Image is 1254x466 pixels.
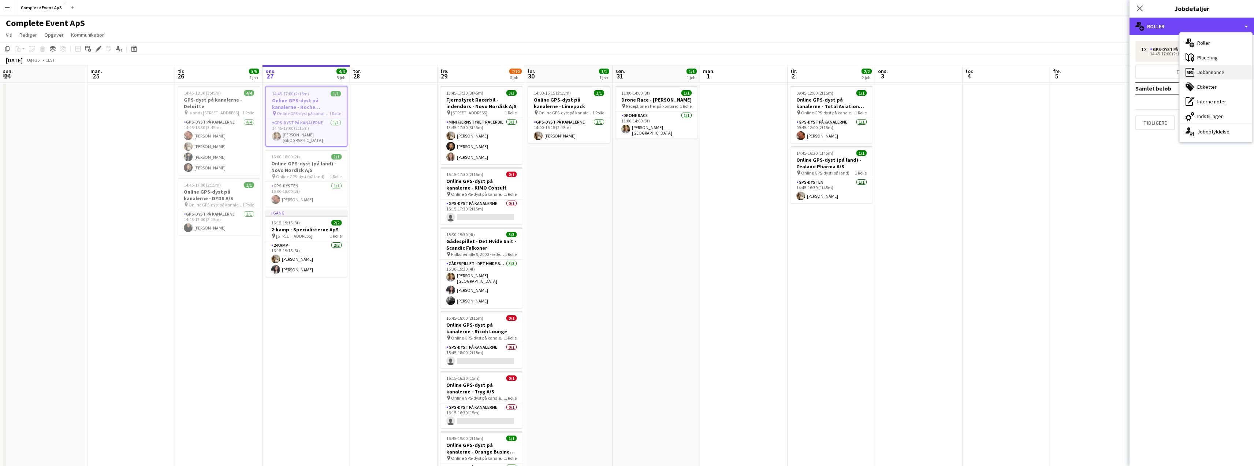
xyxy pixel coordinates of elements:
span: søn. [3,68,13,74]
span: 27 [264,72,276,80]
span: 5/5 [249,69,259,74]
h3: Jobdetaljer [1130,4,1254,13]
div: 13:45-17:30 (3t45m)3/3Fjernstyret Racerbil - indendørs - Novo Nordisk A/S [STREET_ADDRESS]1 Rolle... [440,86,522,164]
span: 1/1 [506,436,517,441]
h3: Online GPS-dyst på kanalerne - Tryg A/S [440,382,522,395]
span: Online GPS-dyst på kanalerne [451,395,505,401]
h3: Gådespillet - Det Hvide Snit - Scandic Falkoner [440,238,522,251]
app-job-card: 14:45-16:30 (1t45m)1/1Online GPS-dyst (på land) - Zealand Pharma A/S Online GPS-dyst (på land)1 R... [790,146,872,203]
div: Roller [1130,18,1254,35]
div: I gang [265,210,347,216]
app-card-role: Mini Fjernstyret Racerbil3/313:45-17:30 (3t45m)[PERSON_NAME][PERSON_NAME][PERSON_NAME] [440,118,522,164]
div: 14:00-16:15 (2t15m)1/1Online GPS-dyst på kanalerne - Limepack Online GPS-dyst på kanalerne1 Rolle... [528,86,610,143]
span: 1 Rolle [505,252,517,257]
app-card-role: 2-kamp2/216:15-19:15 (3t)[PERSON_NAME][PERSON_NAME] [265,241,347,277]
span: 16:45-19:00 (2t15m) [446,436,483,441]
app-job-card: 15:15-17:30 (2t15m)0/1Online GPS-dyst på kanalerne - KIMO Consult Online GPS-dyst på kanalerne1 R... [440,167,522,224]
span: 15:30-19:30 (4t) [446,232,475,237]
div: 14:45-17:00 (2t15m) [1141,52,1235,56]
span: 28 [352,72,361,80]
span: 2/2 [862,69,872,74]
span: Online GPS-dyst (på land) [276,174,324,179]
span: 1 Rolle [242,110,254,115]
span: Opgaver [44,32,64,38]
span: Online GPS-dyst på kanalerne [189,202,242,208]
span: 1 Rolle [505,395,517,401]
a: Rediger [16,30,40,40]
span: 3 [877,72,888,80]
span: 0/1 [506,172,517,177]
span: 26 [177,72,185,80]
span: Uge 35 [24,57,42,63]
span: 14:45-18:30 (3t45m) [184,90,221,96]
span: 15:45-18:00 (2t15m) [446,315,483,321]
div: 1 x [1141,47,1150,52]
span: tir. [790,68,797,74]
span: 11:00-14:00 (3t) [621,90,650,96]
span: [STREET_ADDRESS] [451,110,487,115]
span: 4/4 [244,90,254,96]
span: 13:45-17:30 (3t45m) [446,90,483,96]
app-card-role: GPS-dysten1/116:00-18:00 (2t)[PERSON_NAME] [265,182,347,207]
span: 2/2 [331,220,342,225]
app-job-card: I gang16:15-19:15 (3t)2/22-kamp - Specialisterne ApS [STREET_ADDRESS]1 Rolle2-kamp2/216:15-19:15 ... [265,210,347,277]
div: 3 job [337,75,346,80]
app-card-role: Gådespillet - Det Hvide Snit3/315:30-19:30 (4t)[PERSON_NAME][GEOGRAPHIC_DATA][PERSON_NAME][PERSON... [440,260,522,308]
span: Rediger [19,32,37,38]
div: 14:45-17:00 (2t15m)1/1Online GPS-dyst på kanalerne - Roche Diagnostics Online GPS-dyst på kanaler... [265,86,347,147]
span: 1 [702,72,715,80]
span: 1 Rolle [242,202,254,208]
div: 2 job [249,75,259,80]
span: 16:15-16:30 (15m) [446,375,480,381]
span: Online GPS-dyst på kanalerne [539,110,592,115]
a: Opgaver [41,30,67,40]
span: 0/1 [506,315,517,321]
app-job-card: 16:15-16:30 (15m)0/1Online GPS-dyst på kanalerne - Tryg A/S Online GPS-dyst på kanalerne1 RolleGP... [440,371,522,428]
span: 3/3 [506,90,517,96]
app-job-card: 15:45-18:00 (2t15m)0/1Online GPS-dyst på kanalerne - Ricoh Lounge Online GPS-dyst på kanalerne1 R... [440,311,522,368]
app-job-card: 14:45-17:00 (2t15m)1/1Online GPS-dyst på kanalerne - DFDS A/S Online GPS-dyst på kanalerne1 Rolle... [178,178,260,235]
span: 1 Rolle [505,110,517,115]
span: 24 [2,72,13,80]
a: Kommunikation [68,30,108,40]
span: 1 Rolle [505,335,517,341]
button: Complete Event ApS [15,0,68,15]
span: 1 Rolle [329,111,341,116]
h3: Online GPS-dyst på kanalerne - Limepack [528,96,610,110]
span: 1 Rolle [505,191,517,197]
span: 1/1 [681,90,692,96]
div: CEST [45,57,55,63]
span: 1 Rolle [592,110,604,115]
span: 29 [439,72,449,80]
span: 5 [1052,72,1061,80]
h3: Online GPS-dyst (på land) - Novo Nordisk A/S [265,160,347,173]
app-card-role: GPS-dyst på kanalerne1/114:45-17:00 (2t15m)[PERSON_NAME][GEOGRAPHIC_DATA] [266,119,347,146]
h3: 2-kamp - Specialisterne ApS [265,226,347,233]
span: [STREET_ADDRESS] [276,233,312,239]
span: 14:45-17:00 (2t15m) [184,182,221,188]
span: 1/1 [856,150,867,156]
span: Online GPS-dyst på kanalerne [451,455,505,461]
h3: Online GPS-dyst (på land) - Zealand Pharma A/S [790,157,872,170]
span: fre. [1053,68,1061,74]
span: Online GPS-dyst på kanalerne [451,335,505,341]
span: lør. [528,68,535,74]
app-card-role: GPS-dyst på kanalerne0/115:15-17:30 (2t15m) [440,199,522,224]
span: 4/4 [336,69,347,74]
div: Indstillinger [1180,109,1252,124]
span: 30 [527,72,535,80]
span: 2 [789,72,797,80]
div: 1 job [599,75,609,80]
span: Kommunikation [71,32,105,38]
div: Jobopfyldelse [1180,124,1252,139]
button: Tilføj rolle [1135,65,1248,79]
app-job-card: 14:45-18:30 (3t45m)4/4GPS-dyst på kanalerne - Deloitte Islands [STREET_ADDRESS]1 RolleGPS-dyst på... [178,86,260,175]
span: 0/1 [506,375,517,381]
span: 16:00-18:00 (2t) [271,154,300,159]
span: tor. [965,68,974,74]
span: 14:00-16:15 (2t15m) [534,90,571,96]
div: Roller [1180,36,1252,50]
div: GPS-dyst på kanalerne [1150,47,1205,52]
